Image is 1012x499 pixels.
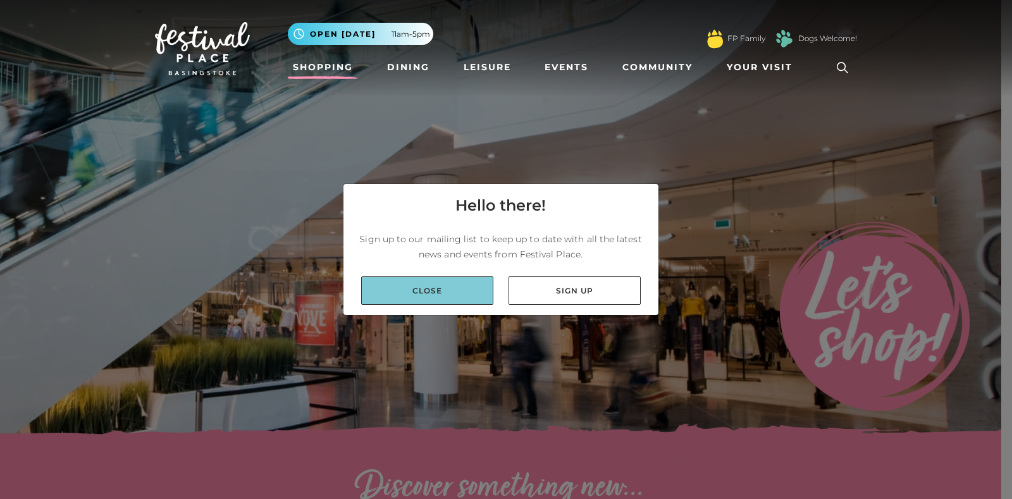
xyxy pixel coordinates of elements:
[798,33,857,44] a: Dogs Welcome!
[354,231,648,262] p: Sign up to our mailing list to keep up to date with all the latest news and events from Festival ...
[727,33,765,44] a: FP Family
[540,56,593,79] a: Events
[310,28,376,40] span: Open [DATE]
[722,56,804,79] a: Your Visit
[382,56,435,79] a: Dining
[288,56,358,79] a: Shopping
[155,22,250,75] img: Festival Place Logo
[617,56,698,79] a: Community
[288,23,433,45] button: Open [DATE] 11am-5pm
[459,56,516,79] a: Leisure
[727,61,793,74] span: Your Visit
[509,276,641,305] a: Sign up
[361,276,493,305] a: Close
[392,28,430,40] span: 11am-5pm
[455,194,546,217] h4: Hello there!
